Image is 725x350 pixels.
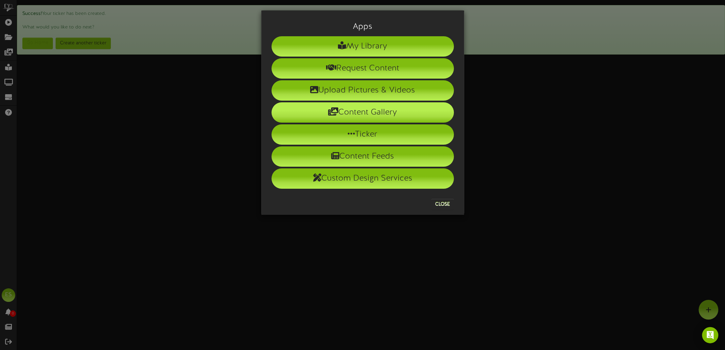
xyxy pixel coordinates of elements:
div: Open Intercom Messenger [702,327,718,343]
li: Upload Pictures & Videos [271,80,454,101]
button: Close [431,199,454,210]
li: Custom Design Services [271,168,454,189]
h3: Apps [271,22,454,31]
li: My Library [271,36,454,57]
li: Ticker [271,124,454,145]
li: Request Content [271,58,454,79]
li: Content Feeds [271,146,454,167]
li: Content Gallery [271,102,454,123]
